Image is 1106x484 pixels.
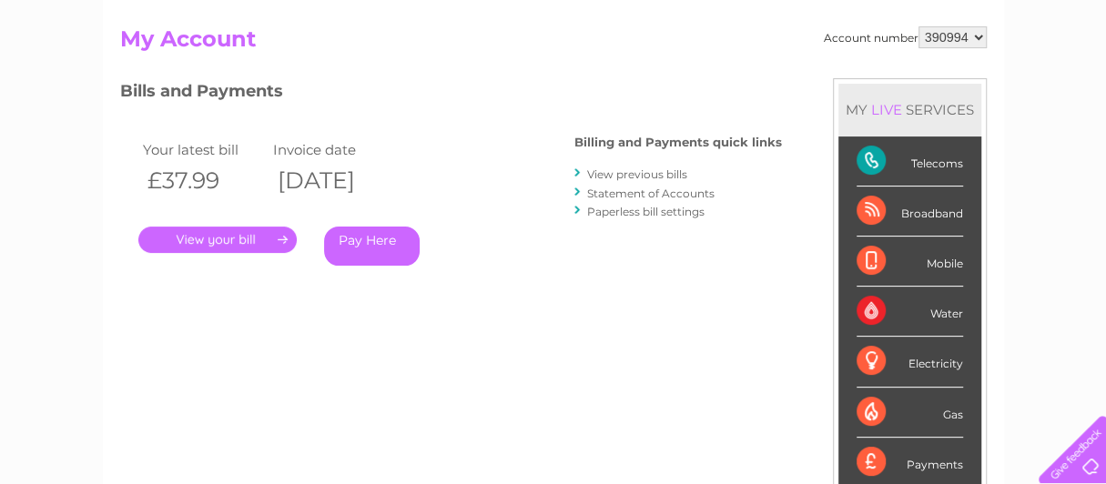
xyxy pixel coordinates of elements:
a: Telecoms [882,77,937,91]
a: Contact [985,77,1030,91]
div: Clear Business is a trading name of Verastar Limited (registered in [GEOGRAPHIC_DATA] No. 3667643... [124,10,984,88]
th: [DATE] [269,162,400,199]
div: Water [857,287,963,337]
a: Log out [1046,77,1089,91]
div: Mobile [857,237,963,287]
a: 0333 014 3131 [763,9,888,32]
div: Telecoms [857,136,963,187]
a: Energy [831,77,871,91]
h2: My Account [120,26,987,61]
h4: Billing and Payments quick links [574,136,782,149]
div: Gas [857,388,963,438]
td: Invoice date [269,137,400,162]
a: Pay Here [324,227,420,266]
h3: Bills and Payments [120,78,782,110]
div: Broadband [857,187,963,237]
a: View previous bills [587,167,687,181]
a: Paperless bill settings [587,205,705,218]
th: £37.99 [138,162,269,199]
a: Water [786,77,820,91]
a: Statement of Accounts [587,187,715,200]
img: logo.png [39,47,132,103]
div: LIVE [868,101,906,118]
a: Blog [948,77,974,91]
div: Account number [824,26,987,48]
div: MY SERVICES [838,84,981,136]
td: Your latest bill [138,137,269,162]
div: Electricity [857,337,963,387]
a: . [138,227,297,253]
